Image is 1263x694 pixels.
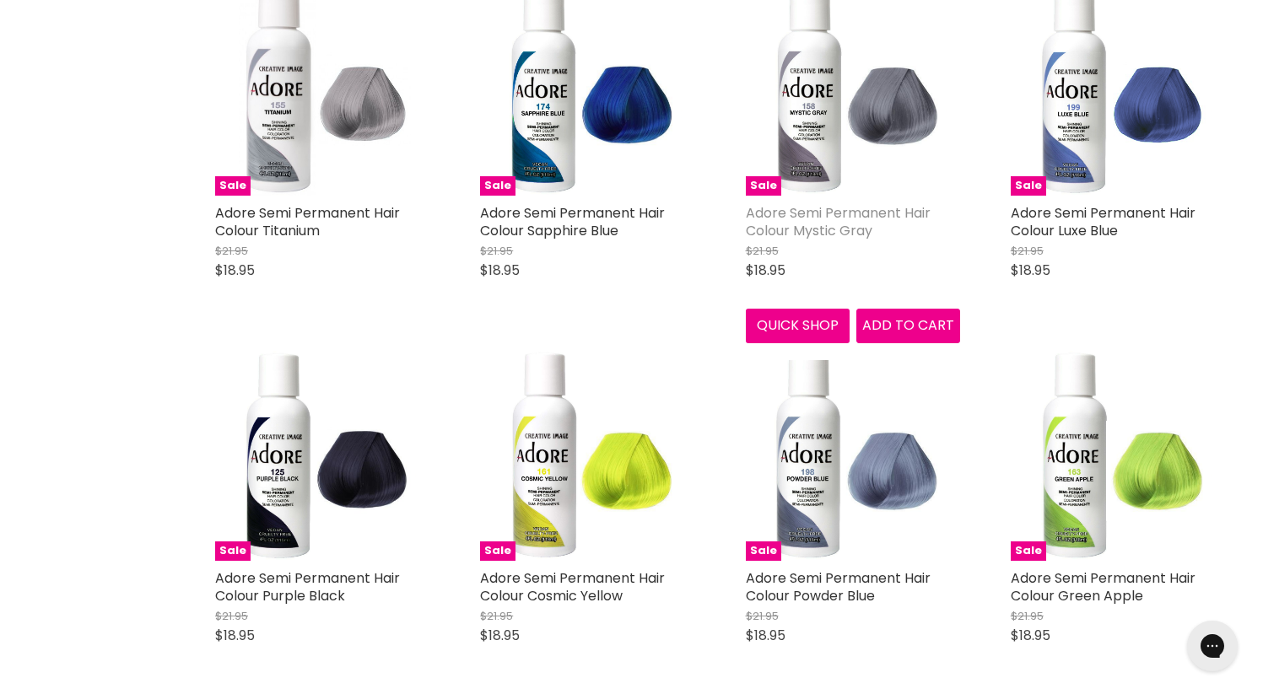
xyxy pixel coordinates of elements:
[862,315,954,335] span: Add to cart
[746,346,960,560] img: Adore Semi Permanent Hair Colour Powder Blue
[480,243,513,259] span: $21.95
[480,541,515,561] span: Sale
[215,346,429,560] a: Adore Semi Permanent Hair Colour Purple BlackSale
[215,261,255,280] span: $18.95
[480,568,665,605] a: Adore Semi Permanent Hair Colour Cosmic Yellow
[1011,261,1050,280] span: $18.95
[480,346,694,560] a: Adore Semi Permanent Hair Colour Cosmic YellowSale
[1011,203,1196,240] a: Adore Semi Permanent Hair Colour Luxe Blue
[215,176,251,196] span: Sale
[1011,176,1046,196] span: Sale
[480,203,665,240] a: Adore Semi Permanent Hair Colour Sapphire Blue
[480,261,520,280] span: $18.95
[1011,568,1196,605] a: Adore Semi Permanent Hair Colour Green Apple
[746,243,779,259] span: $21.95
[215,626,255,645] span: $18.95
[215,608,248,624] span: $21.95
[1011,346,1225,560] img: Adore Semi Permanent Hair Colour Green Apple
[746,309,850,342] button: Quick shop
[215,346,429,560] img: Adore Semi Permanent Hair Colour Purple Black
[1011,541,1046,561] span: Sale
[746,261,785,280] span: $18.95
[856,309,960,342] button: Add to cart
[746,626,785,645] span: $18.95
[746,541,781,561] span: Sale
[746,608,779,624] span: $21.95
[1011,346,1225,560] a: Adore Semi Permanent Hair Colour Green AppleSale
[746,568,931,605] a: Adore Semi Permanent Hair Colour Powder Blue
[480,346,694,560] img: Adore Semi Permanent Hair Colour Cosmic Yellow
[1011,626,1050,645] span: $18.95
[746,346,960,560] a: Adore Semi Permanent Hair Colour Powder BlueSale
[215,541,251,561] span: Sale
[480,608,513,624] span: $21.95
[215,243,248,259] span: $21.95
[215,568,400,605] a: Adore Semi Permanent Hair Colour Purple Black
[1179,615,1246,677] iframe: Gorgias live chat messenger
[1011,608,1044,624] span: $21.95
[215,203,400,240] a: Adore Semi Permanent Hair Colour Titanium
[480,176,515,196] span: Sale
[480,626,520,645] span: $18.95
[746,176,781,196] span: Sale
[1011,243,1044,259] span: $21.95
[746,203,931,240] a: Adore Semi Permanent Hair Colour Mystic Gray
